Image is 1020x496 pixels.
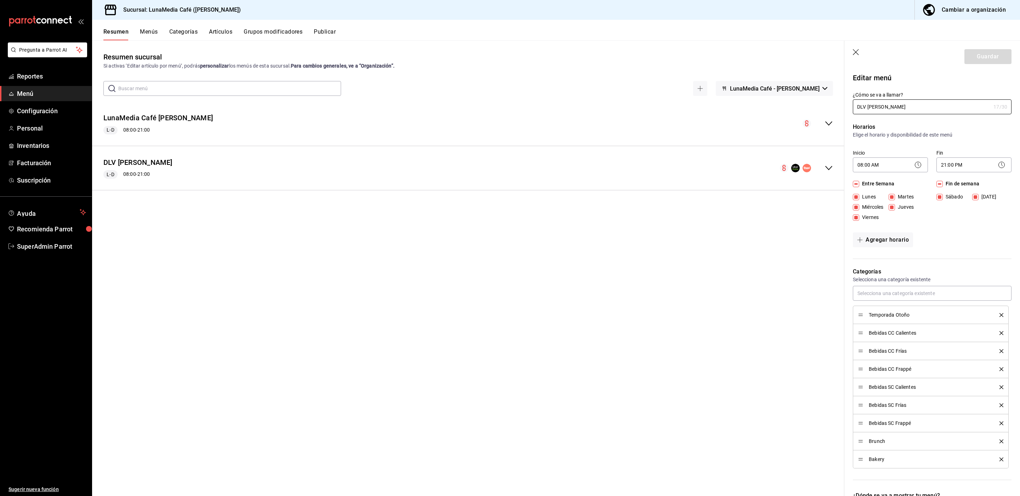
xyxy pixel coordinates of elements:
strong: personalizar [200,63,229,69]
input: Buscar menú [118,81,341,96]
button: LunaMedia Café - [PERSON_NAME] [716,81,833,96]
div: 17 /30 [993,103,1007,110]
span: Sugerir nueva función [8,486,86,493]
input: Selecciona una categoría existente [853,286,1011,301]
button: DLV [PERSON_NAME] [103,157,172,168]
div: Si activas ‘Editar artículo por menú’, podrás los menús de esta sucursal. [103,62,833,70]
span: Viernes [859,214,879,221]
button: delete [994,421,1003,425]
span: Entre Semana [859,180,894,188]
p: Elige el horario y disponibilidad de este menú [853,131,1011,138]
p: Selecciona una categoría existente [853,276,1011,283]
button: delete [994,313,1003,317]
span: Menú [17,89,86,98]
button: LunaMedia Café [PERSON_NAME] [103,113,213,123]
strong: Para cambios generales, ve a “Organización”. [291,63,395,69]
span: Bebidas CC Frías [869,348,989,353]
div: Resumen sucursal [103,52,162,62]
h3: Sucursal: LunaMedia Café ([PERSON_NAME]) [118,6,241,14]
span: Bebidas CC Calientes [869,330,989,335]
span: Ayuda [17,208,77,217]
span: Fin de semana [943,180,979,188]
button: Menús [140,28,158,40]
span: Jueves [895,203,914,211]
p: Horarios [853,123,1011,131]
button: Publicar [314,28,336,40]
div: 08:00 - 21:00 [103,170,172,179]
span: Lunes [859,193,876,201]
span: Recomienda Parrot [17,224,86,234]
span: Bebidas SC Frías [869,403,989,408]
span: Inventarios [17,141,86,150]
button: delete [994,439,1003,443]
button: Agregar horario [853,232,913,247]
button: Artículos [209,28,232,40]
button: Categorías [169,28,198,40]
span: [DATE] [979,193,996,201]
label: Fin [936,150,1011,155]
button: delete [994,331,1003,335]
span: Temporada Otoño [869,312,989,317]
span: Miércoles [859,203,883,211]
button: Pregunta a Parrot AI [8,42,87,57]
button: delete [994,349,1003,353]
span: Facturación [17,158,86,168]
span: Pregunta a Parrot AI [19,46,76,54]
a: Pregunta a Parrot AI [5,51,87,59]
button: delete [994,457,1003,461]
span: Bakery [869,457,989,462]
span: Bebidas CC Frappé [869,367,989,371]
div: navigation tabs [103,28,1020,40]
div: Cambiar a organización [942,5,1006,15]
span: LunaMedia Café - [PERSON_NAME] [730,85,820,92]
span: Brunch [869,439,989,444]
div: collapse-menu-row [92,152,844,185]
span: Configuración [17,106,86,116]
span: L-D [104,171,117,178]
label: ¿Cómo se va a llamar? [853,92,1011,97]
button: delete [994,367,1003,371]
span: Personal [17,123,86,133]
span: L-D [104,126,117,134]
span: Bebidas SC Frappé [869,421,989,426]
label: Inicio [853,150,928,155]
div: collapse-menu-row [92,107,844,140]
button: Grupos modificadores [244,28,302,40]
span: Bebidas SC Calientes [869,385,989,390]
button: delete [994,385,1003,389]
div: 08:00 AM [853,157,928,172]
button: open_drawer_menu [78,18,84,24]
p: Editar menú [853,73,1011,83]
div: 08:00 - 21:00 [103,126,213,134]
p: Categorías [853,267,1011,276]
span: Suscripción [17,175,86,185]
div: 21:00 PM [936,157,1011,172]
span: Sábado [943,193,963,201]
span: Reportes [17,71,86,81]
span: SuperAdmin Parrot [17,242,86,251]
button: delete [994,403,1003,407]
span: Martes [895,193,914,201]
button: Resumen [103,28,129,40]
